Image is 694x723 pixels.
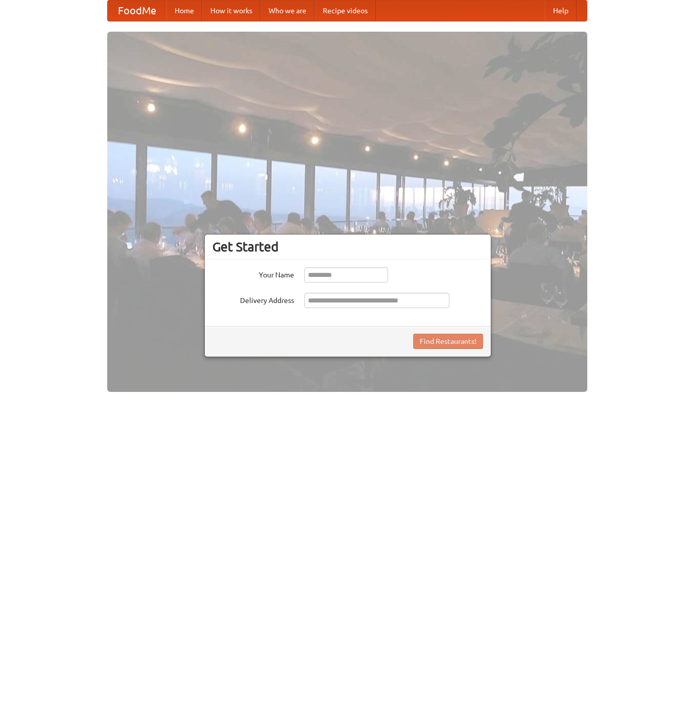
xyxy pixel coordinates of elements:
[202,1,260,21] a: How it works
[260,1,315,21] a: Who we are
[166,1,202,21] a: Home
[212,293,294,306] label: Delivery Address
[212,267,294,280] label: Your Name
[108,1,166,21] a: FoodMe
[413,334,483,349] button: Find Restaurants!
[545,1,577,21] a: Help
[315,1,376,21] a: Recipe videos
[212,239,483,254] h3: Get Started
